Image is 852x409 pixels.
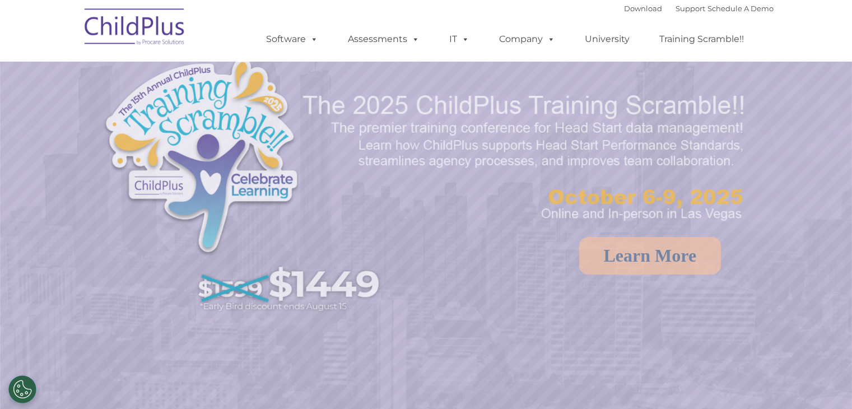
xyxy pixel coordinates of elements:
[574,28,641,50] a: University
[8,375,36,403] button: Cookies Settings
[648,28,755,50] a: Training Scramble!!
[624,4,774,13] font: |
[337,28,431,50] a: Assessments
[676,4,705,13] a: Support
[79,1,191,57] img: ChildPlus by Procare Solutions
[438,28,481,50] a: IT
[255,28,329,50] a: Software
[579,237,721,275] a: Learn More
[488,28,566,50] a: Company
[624,4,662,13] a: Download
[707,4,774,13] a: Schedule A Demo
